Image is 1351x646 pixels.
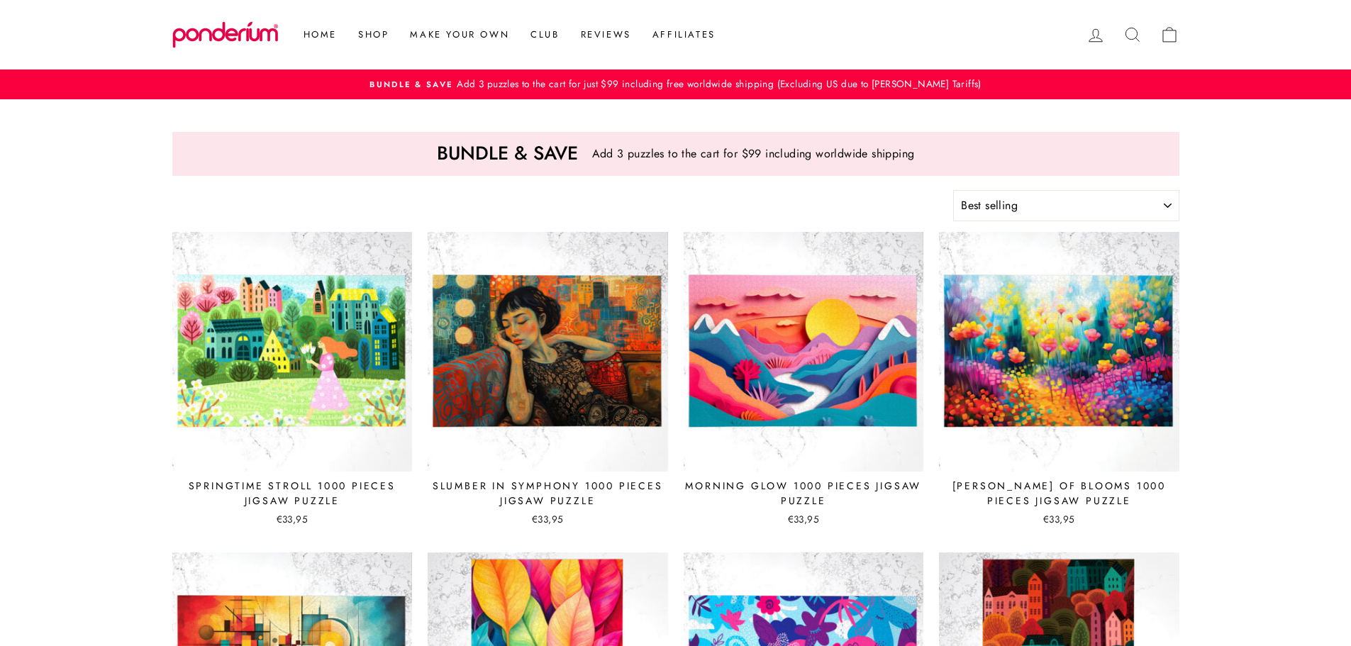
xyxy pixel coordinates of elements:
[684,232,924,531] a: Morning Glow 1000 Pieces Jigsaw Puzzle €33,95
[642,22,726,48] a: Affiliates
[520,22,569,48] a: Club
[172,132,1179,176] a: Bundle & saveAdd 3 puzzles to the cart for $99 including worldwide shipping
[293,22,348,48] a: Home
[592,147,915,160] p: Add 3 puzzles to the cart for $99 including worldwide shipping
[570,22,642,48] a: Reviews
[939,232,1179,531] a: [PERSON_NAME] of Blooms 1000 Pieces Jigsaw Puzzle €33,95
[348,22,399,48] a: Shop
[428,479,668,508] div: Slumber in Symphony 1000 Pieces Jigsaw Puzzle
[453,77,981,91] span: Add 3 puzzles to the cart for just $99 including free worldwide shipping (Excluding US due to [PE...
[172,21,279,48] img: Ponderium
[684,479,924,508] div: Morning Glow 1000 Pieces Jigsaw Puzzle
[684,512,924,526] div: €33,95
[176,77,1176,92] a: Bundle & SaveAdd 3 puzzles to the cart for just $99 including free worldwide shipping (Excluding ...
[437,143,578,165] p: Bundle & save
[939,512,1179,526] div: €33,95
[428,232,668,531] a: Slumber in Symphony 1000 Pieces Jigsaw Puzzle €33,95
[172,512,413,526] div: €33,95
[172,479,413,508] div: Springtime Stroll 1000 Pieces Jigsaw Puzzle
[172,232,413,531] a: Springtime Stroll 1000 Pieces Jigsaw Puzzle €33,95
[286,22,726,48] ul: Primary
[939,479,1179,508] div: [PERSON_NAME] of Blooms 1000 Pieces Jigsaw Puzzle
[369,79,453,90] span: Bundle & Save
[399,22,520,48] a: Make Your Own
[428,512,668,526] div: €33,95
